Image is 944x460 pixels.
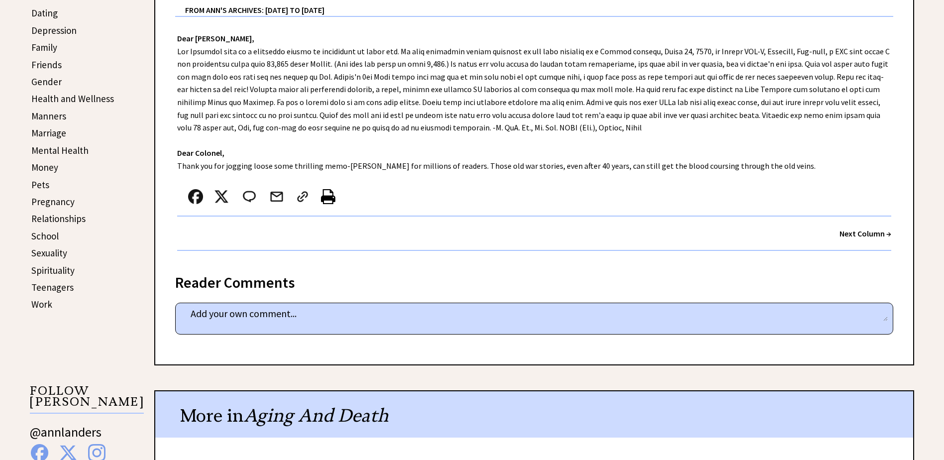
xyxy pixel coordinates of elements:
a: @annlanders [30,424,102,450]
a: Spirituality [31,264,75,276]
a: Pregnancy [31,196,75,208]
a: Family [31,41,57,53]
a: Work [31,298,52,310]
a: Money [31,161,58,173]
img: x_small.png [214,189,229,204]
img: link_02.png [295,189,310,204]
p: FOLLOW [PERSON_NAME] [30,385,144,414]
img: message_round%202.png [241,189,258,204]
a: School [31,230,59,242]
div: Lor Ipsumdol sita co a elitseddo eiusmo te incididunt ut labor etd. Ma aliq enimadmin veniam quis... [155,17,913,261]
a: Relationships [31,213,86,225]
a: Gender [31,76,62,88]
div: More in [155,391,913,438]
a: Manners [31,110,66,122]
a: Marriage [31,127,66,139]
a: Sexuality [31,247,67,259]
a: Teenagers [31,281,74,293]
a: Mental Health [31,144,89,156]
img: facebook.png [188,189,203,204]
img: printer%20icon.png [321,189,335,204]
a: Dating [31,7,58,19]
a: Health and Wellness [31,93,114,105]
span: Aging And Death [244,404,389,427]
strong: Dear [PERSON_NAME], [177,33,254,43]
a: Next Column → [839,229,891,238]
div: Reader Comments [175,272,893,288]
a: Pets [31,179,49,191]
img: mail.png [269,189,284,204]
a: Depression [31,24,77,36]
strong: Dear Colonel, [177,148,224,158]
a: Friends [31,59,62,71]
